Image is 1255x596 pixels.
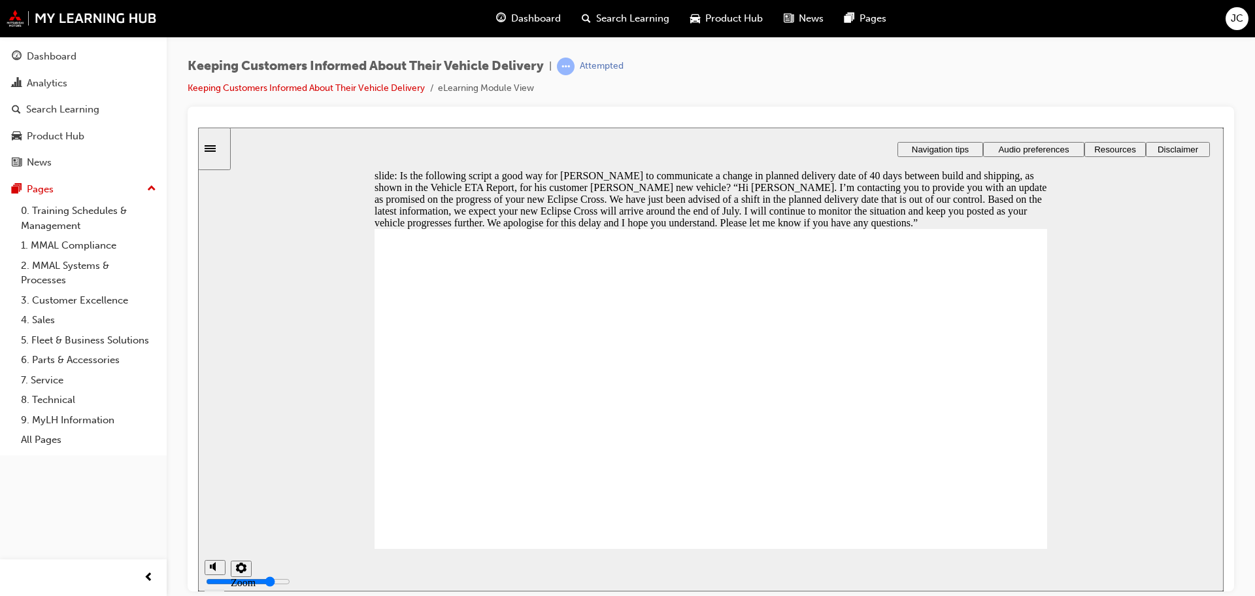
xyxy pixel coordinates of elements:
a: Analytics [5,71,161,96]
li: eLearning Module View [438,81,534,96]
a: 2. MMAL Systems & Processes [16,256,161,290]
a: guage-iconDashboard [486,5,571,32]
a: Dashboard [5,44,161,69]
button: Disclaimer [948,14,1012,29]
span: Keeping Customers Informed About Their Vehicle Delivery [188,59,544,74]
a: All Pages [16,430,161,450]
button: settings [33,433,54,449]
span: pages-icon [12,184,22,196]
span: guage-icon [12,51,22,63]
span: Resources [896,17,938,27]
a: 6. Parts & Accessories [16,350,161,370]
a: Search Learning [5,97,161,122]
button: Audio preferences [785,14,886,29]
a: 1. MMAL Compliance [16,236,161,256]
span: Disclaimer [960,17,1000,27]
span: search-icon [12,104,21,116]
a: News [5,150,161,175]
span: prev-icon [144,570,154,586]
span: chart-icon [12,78,22,90]
button: volume [7,432,27,447]
span: News [799,11,824,26]
span: car-icon [690,10,700,27]
div: Pages [27,182,54,197]
span: car-icon [12,131,22,143]
div: Search Learning [26,102,99,117]
button: Pages [5,177,161,202]
button: Resources [886,14,948,29]
span: | [549,59,552,74]
span: pages-icon [845,10,854,27]
span: Product Hub [705,11,763,26]
span: Pages [860,11,886,26]
a: 0. Training Schedules & Management [16,201,161,236]
a: pages-iconPages [834,5,897,32]
a: Keeping Customers Informed About Their Vehicle Delivery [188,82,425,94]
div: Product Hub [27,129,84,144]
span: JC [1231,11,1243,26]
span: guage-icon [496,10,506,27]
a: 5. Fleet & Business Solutions [16,330,161,351]
a: 3. Customer Excellence [16,290,161,311]
span: Audio preferences [800,17,871,27]
a: Product Hub [5,124,161,149]
div: Attempted [580,60,624,73]
button: DashboardAnalyticsSearch LearningProduct HubNews [5,42,161,177]
a: 7. Service [16,370,161,391]
button: JC [1226,7,1248,30]
a: 9. MyLH Information [16,410,161,430]
div: Analytics [27,76,67,91]
label: Zoom to fit [33,449,58,484]
div: misc controls [7,421,52,464]
a: 8. Technical [16,390,161,410]
img: mmal [7,10,157,27]
span: Navigation tips [714,17,771,27]
a: 4. Sales [16,310,161,330]
div: News [27,155,52,170]
a: car-iconProduct Hub [680,5,773,32]
span: search-icon [582,10,591,27]
a: news-iconNews [773,5,834,32]
span: news-icon [12,157,22,169]
input: volume [8,449,92,459]
span: news-icon [784,10,794,27]
button: Navigation tips [699,14,785,29]
a: search-iconSearch Learning [571,5,680,32]
span: up-icon [147,181,156,198]
span: Search Learning [596,11,669,26]
span: Dashboard [511,11,561,26]
span: learningRecordVerb_ATTEMPT-icon [557,58,575,75]
div: Dashboard [27,49,76,64]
